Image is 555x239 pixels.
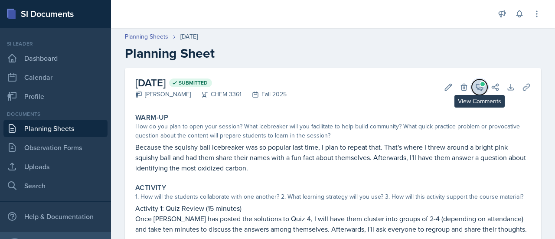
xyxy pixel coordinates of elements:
[3,158,108,175] a: Uploads
[3,177,108,194] a: Search
[3,69,108,86] a: Calendar
[191,90,242,99] div: CHEM 3361
[135,213,531,234] p: Once [PERSON_NAME] has posted the solutions to Quiz 4, I will have them cluster into groups of 2-...
[135,192,531,201] div: 1. How will the students collaborate with one another? 2. What learning strategy will you use? 3....
[125,46,541,61] h2: Planning Sheet
[3,40,108,48] div: Si leader
[3,139,108,156] a: Observation Forms
[179,79,208,86] span: Submitted
[3,88,108,105] a: Profile
[135,122,531,140] div: How do you plan to open your session? What icebreaker will you facilitate to help build community...
[135,113,169,122] label: Warm-Up
[125,32,168,41] a: Planning Sheets
[3,49,108,67] a: Dashboard
[242,90,287,99] div: Fall 2025
[135,142,531,173] p: Because the squishy ball icebreaker was so popular last time, I plan to repeat that. That's where...
[3,120,108,137] a: Planning Sheets
[135,203,531,213] p: Activity 1: Quiz Review (15 minutes)
[135,75,287,91] h2: [DATE]
[180,32,198,41] div: [DATE]
[135,183,166,192] label: Activity
[135,90,191,99] div: [PERSON_NAME]
[472,79,487,95] button: View Comments
[3,110,108,118] div: Documents
[3,208,108,225] div: Help & Documentation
